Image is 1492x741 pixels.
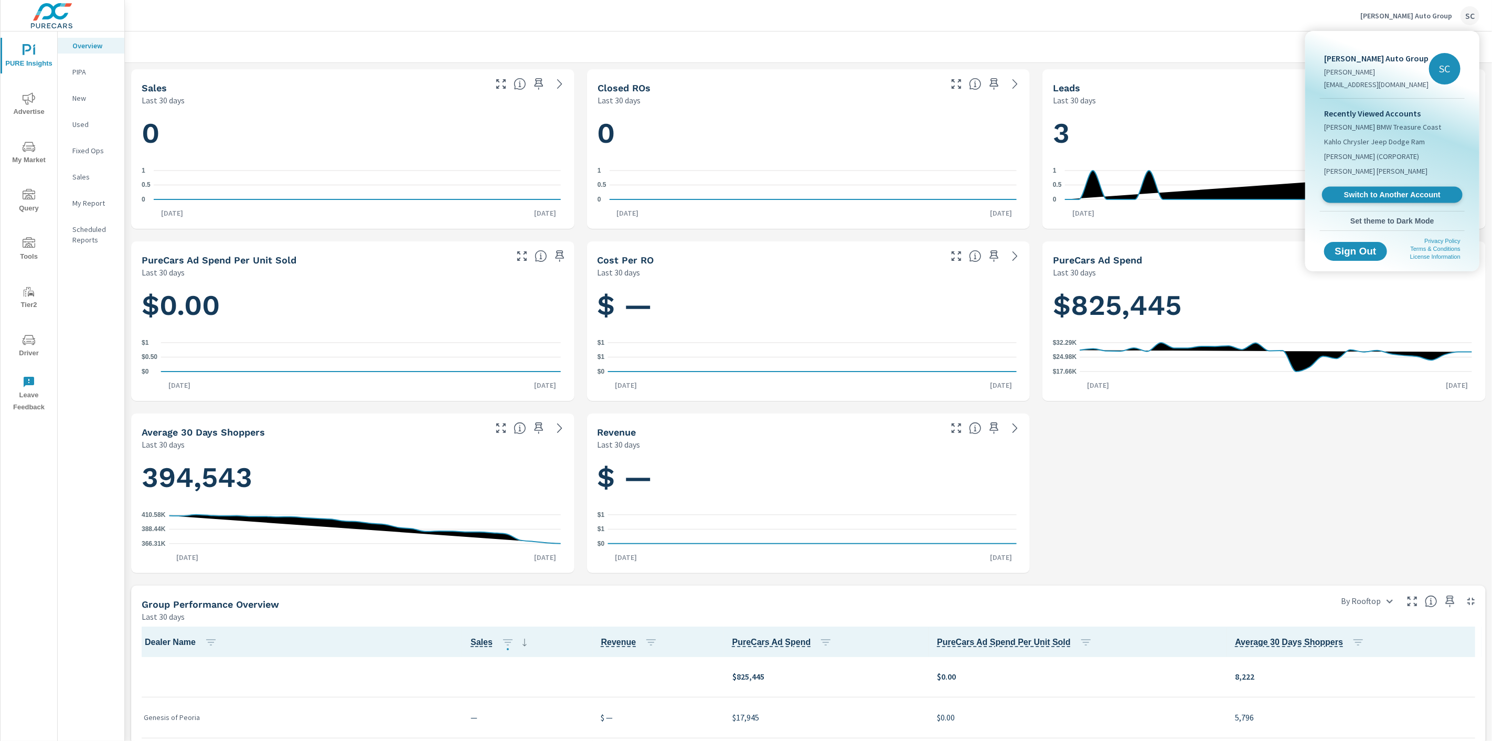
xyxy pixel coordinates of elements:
span: [PERSON_NAME] BMW Treasure Coast [1324,122,1441,132]
span: Set theme to Dark Mode [1324,216,1461,226]
span: [PERSON_NAME] [PERSON_NAME] [1324,166,1427,176]
p: Recently Viewed Accounts [1324,107,1461,120]
p: [PERSON_NAME] [1324,67,1429,77]
span: [PERSON_NAME] (CORPORATE) [1324,151,1419,162]
a: License Information [1410,253,1461,260]
div: SC [1429,53,1461,84]
button: Sign Out [1324,242,1387,261]
span: Switch to Another Account [1328,190,1456,200]
span: Kahlo Chrysler Jeep Dodge Ram [1324,136,1425,147]
button: Set theme to Dark Mode [1320,211,1465,230]
span: Sign Out [1333,247,1379,256]
a: Privacy Policy [1425,238,1461,244]
p: [PERSON_NAME] Auto Group [1324,52,1429,65]
a: Terms & Conditions [1411,246,1461,252]
p: [EMAIL_ADDRESS][DOMAIN_NAME] [1324,79,1429,90]
a: Switch to Another Account [1322,187,1463,203]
